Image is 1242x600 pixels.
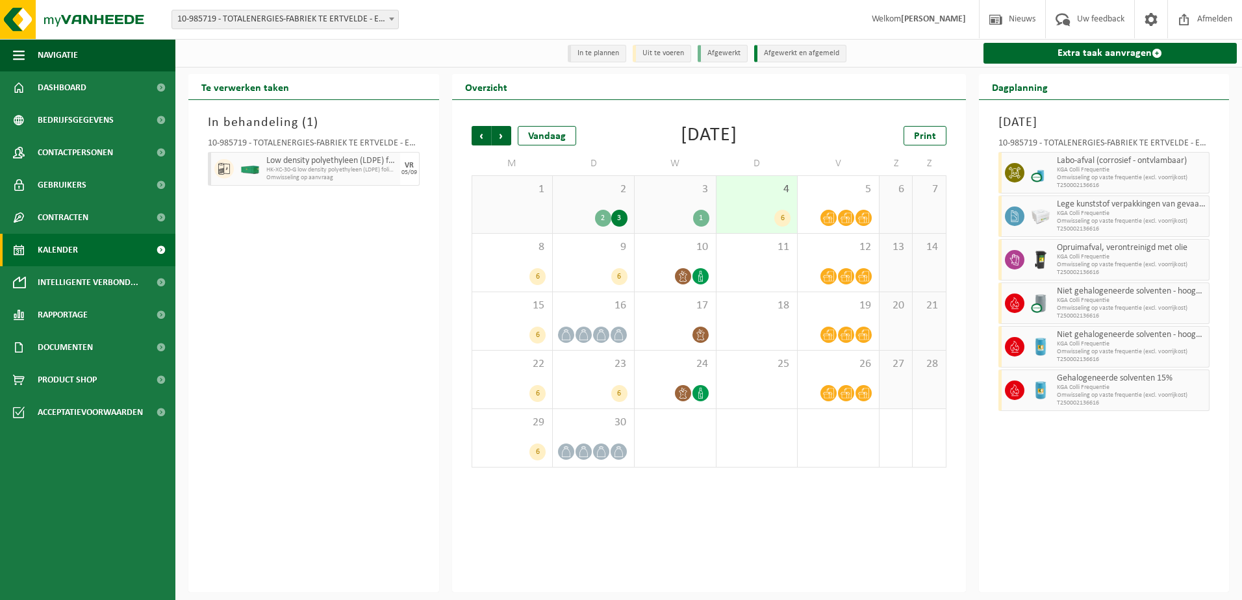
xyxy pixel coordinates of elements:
img: LP-LD-00200-HPE-21 [1031,381,1050,400]
div: 6 [529,444,546,460]
span: 11 [723,240,791,255]
span: KGA Colli Frequentie [1057,384,1206,392]
span: Kalender [38,234,78,266]
span: 12 [804,240,872,255]
li: Uit te voeren [633,45,691,62]
span: 10 [641,240,709,255]
span: Omwisseling op vaste frequentie (excl. voorrijkost) [1057,305,1206,312]
span: 17 [641,299,709,313]
span: HK-XC-30-G low density polyethyleen (LDPE) folie, los, natur [266,166,397,174]
span: 6 [886,182,906,197]
span: 18 [723,299,791,313]
img: PB-LB-0680-HPE-GY-02 [1031,206,1050,226]
h3: In behandeling ( ) [208,113,420,132]
span: Gebruikers [38,169,86,201]
span: 21 [919,299,939,313]
span: 28 [919,357,939,371]
span: Omwisseling op aanvraag [266,174,397,182]
span: Acceptatievoorwaarden [38,396,143,429]
span: KGA Colli Frequentie [1057,210,1206,218]
span: Volgende [492,126,511,145]
span: Documenten [38,331,93,364]
div: 6 [611,385,627,402]
span: T250002136616 [1057,182,1206,190]
span: 24 [641,357,709,371]
h2: Dagplanning [979,74,1061,99]
span: Dashboard [38,71,86,104]
span: Omwisseling op vaste frequentie (excl. voorrijkost) [1057,174,1206,182]
span: Low density polyethyleen (LDPE) folie, los, naturel [266,156,397,166]
span: 25 [723,357,791,371]
span: Omwisseling op vaste frequentie (excl. voorrijkost) [1057,392,1206,399]
span: Contracten [38,201,88,234]
span: 2 [559,182,627,197]
span: KGA Colli Frequentie [1057,297,1206,305]
span: Lege kunststof verpakkingen van gevaarlijke stoffen [1057,199,1206,210]
span: 22 [479,357,546,371]
span: Intelligente verbond... [38,266,138,299]
span: 9 [559,240,627,255]
td: W [635,152,716,175]
td: M [472,152,553,175]
span: 16 [559,299,627,313]
span: Bedrijfsgegevens [38,104,114,136]
div: [DATE] [681,126,737,145]
span: 10-985719 - TOTALENERGIES-FABRIEK TE ERTVELDE - ERTVELDE [171,10,399,29]
h2: Overzicht [452,74,520,99]
div: 6 [529,327,546,344]
li: In te plannen [568,45,626,62]
div: 6 [529,268,546,285]
span: 1 [307,116,314,129]
span: T250002136616 [1057,356,1206,364]
span: Print [914,131,936,142]
span: 14 [919,240,939,255]
span: 26 [804,357,872,371]
div: 6 [774,210,791,227]
a: Print [904,126,946,145]
a: Extra taak aanvragen [983,43,1237,64]
strong: [PERSON_NAME] [901,14,966,24]
span: 4 [723,182,791,197]
span: Opruimafval, verontreinigd met olie [1057,243,1206,253]
td: V [798,152,880,175]
span: Niet gehalogeneerde solventen - hoogcalorisch in 200lt-vat [1057,286,1206,297]
img: WB-0240-HPE-BK-01 [1031,250,1050,269]
span: T250002136616 [1057,312,1206,320]
span: Labo-afval (corrosief - ontvlambaar) [1057,156,1206,166]
h3: [DATE] [998,113,1210,132]
td: Z [913,152,946,175]
span: Navigatie [38,39,78,71]
span: 29 [479,416,546,430]
span: Gehalogeneerde solventen 15% [1057,373,1206,384]
h2: Te verwerken taken [188,74,302,99]
img: HK-XC-30-GN-00 [240,164,260,174]
span: 7 [919,182,939,197]
span: Product Shop [38,364,97,396]
span: T250002136616 [1057,225,1206,233]
span: T250002136616 [1057,269,1206,277]
span: 5 [804,182,872,197]
div: 05/09 [401,169,417,176]
span: 8 [479,240,546,255]
span: Contactpersonen [38,136,113,169]
span: 23 [559,357,627,371]
span: Omwisseling op vaste frequentie (excl. voorrijkost) [1057,218,1206,225]
span: 13 [886,240,906,255]
li: Afgewerkt [698,45,748,62]
span: 20 [886,299,906,313]
li: Afgewerkt en afgemeld [754,45,846,62]
span: 27 [886,357,906,371]
div: 10-985719 - TOTALENERGIES-FABRIEK TE ERTVELDE - ERTVELDE [208,139,420,152]
span: 3 [641,182,709,197]
td: D [553,152,635,175]
span: Omwisseling op vaste frequentie (excl. voorrijkost) [1057,348,1206,356]
div: 2 [595,210,611,227]
span: T250002136616 [1057,399,1206,407]
span: Rapportage [38,299,88,331]
span: KGA Colli Frequentie [1057,166,1206,174]
img: LP-LD-00200-CU [1031,294,1050,313]
span: Niet gehalogeneerde solventen - hoogcalorisch in 200lt-vat [1057,330,1206,340]
span: 19 [804,299,872,313]
div: 3 [611,210,627,227]
div: 6 [529,385,546,402]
